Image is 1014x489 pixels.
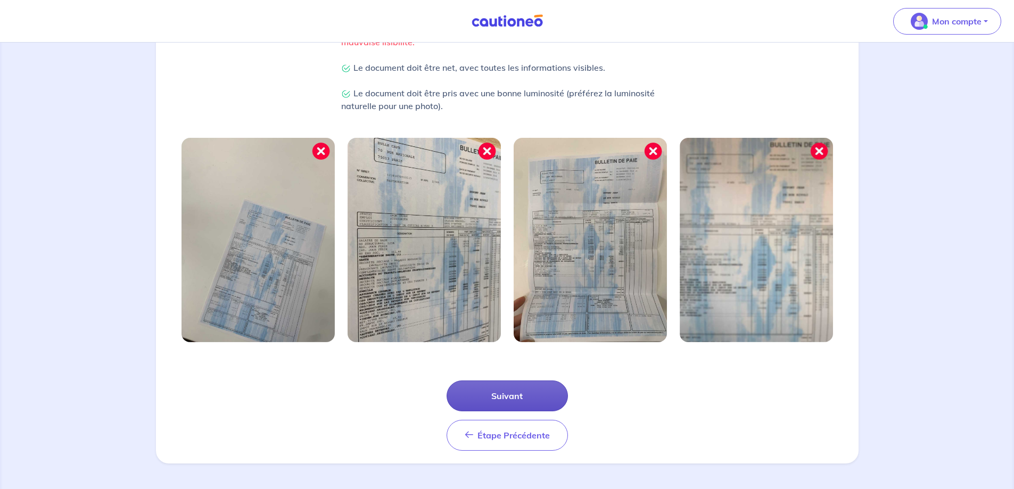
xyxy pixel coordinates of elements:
[932,15,982,28] p: Mon compte
[467,14,547,28] img: Cautioneo
[447,380,568,411] button: Suivant
[911,13,928,30] img: illu_account_valid_menu.svg
[893,8,1001,35] button: illu_account_valid_menu.svgMon compte
[514,138,667,342] img: Image mal cadrée 3
[348,138,501,342] img: Image mal cadrée 2
[680,138,833,342] img: Image mal cadrée 4
[477,430,550,441] span: Étape Précédente
[341,64,351,73] img: Check
[182,138,335,342] img: Image mal cadrée 1
[341,89,351,99] img: Check
[447,420,568,451] button: Étape Précédente
[341,61,673,112] p: Le document doit être net, avec toutes les informations visibles. Le document doit être pris avec...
